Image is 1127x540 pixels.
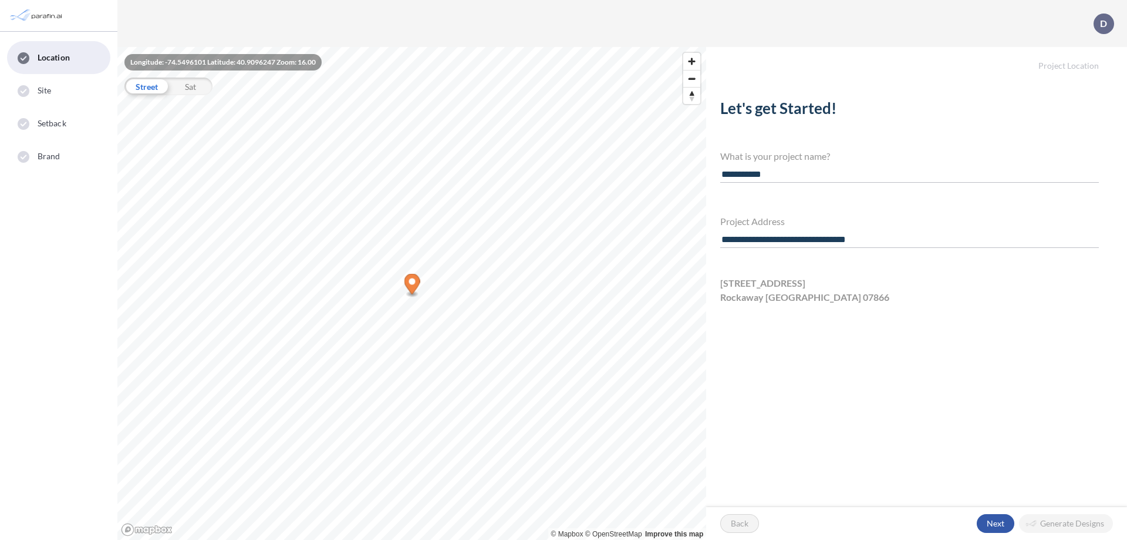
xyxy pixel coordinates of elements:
[645,530,703,538] a: Improve this map
[720,150,1099,162] h4: What is your project name?
[9,5,66,26] img: Parafin
[977,514,1014,533] button: Next
[720,276,805,290] span: [STREET_ADDRESS]
[720,290,889,304] span: Rockaway [GEOGRAPHIC_DATA] 07866
[683,53,700,70] button: Zoom in
[38,85,51,96] span: Site
[404,274,420,298] div: Map marker
[683,87,700,104] button: Reset bearing to north
[683,70,700,87] button: Zoom out
[124,78,168,95] div: Street
[1100,18,1107,29] p: D
[706,47,1127,71] h5: Project Location
[124,54,322,71] div: Longitude: -74.5496101 Latitude: 40.9096247 Zoom: 16.00
[720,216,1099,227] h4: Project Address
[38,118,66,129] span: Setback
[168,78,212,95] div: Sat
[585,530,642,538] a: OpenStreetMap
[720,99,1099,122] h2: Let's get Started!
[117,47,706,540] canvas: Map
[121,523,173,536] a: Mapbox homepage
[551,530,583,538] a: Mapbox
[38,52,70,63] span: Location
[38,150,60,162] span: Brand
